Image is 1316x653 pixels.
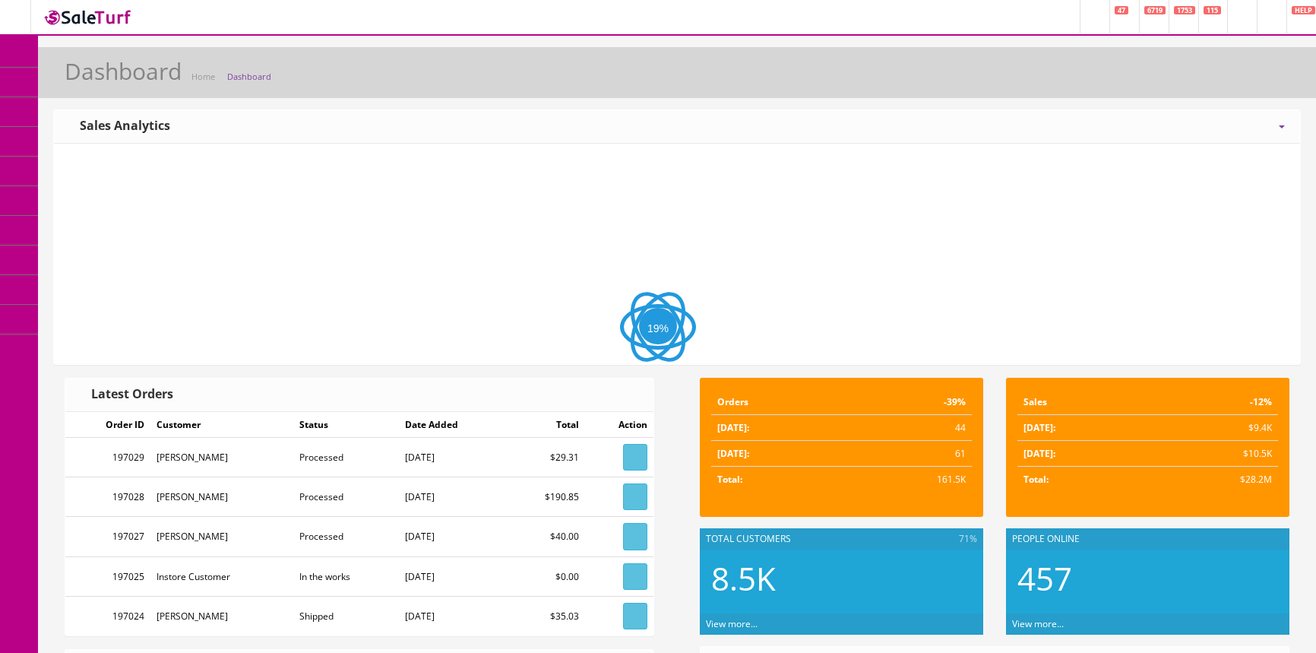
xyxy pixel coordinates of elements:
[508,556,585,596] td: $0.00
[399,596,508,636] td: [DATE]
[706,617,758,630] a: View more...
[65,438,150,477] td: 197029
[65,59,182,84] h1: Dashboard
[717,447,749,460] strong: [DATE]:
[508,596,585,636] td: $35.03
[293,517,398,556] td: Processed
[711,389,846,415] td: Orders
[1204,6,1221,14] span: 115
[150,412,293,438] td: Customer
[508,477,585,517] td: $190.85
[1023,421,1055,434] strong: [DATE]:
[293,556,398,596] td: In the works
[65,477,150,517] td: 197028
[1023,447,1055,460] strong: [DATE]:
[150,517,293,556] td: [PERSON_NAME]
[399,556,508,596] td: [DATE]
[1023,473,1049,486] strong: Total:
[711,561,972,596] h2: 8.5K
[150,596,293,636] td: [PERSON_NAME]
[585,412,653,438] td: Action
[1017,561,1278,596] h2: 457
[293,412,398,438] td: Status
[1017,389,1148,415] td: Sales
[508,517,585,556] td: $40.00
[150,477,293,517] td: [PERSON_NAME]
[1148,389,1279,415] td: -12%
[65,596,150,636] td: 197024
[150,438,293,477] td: [PERSON_NAME]
[399,477,508,517] td: [DATE]
[1148,467,1279,493] td: $28.2M
[1174,6,1195,14] span: 1753
[191,71,215,82] a: Home
[1148,441,1279,467] td: $10.5K
[846,389,972,415] td: -39%
[717,473,742,486] strong: Total:
[1292,6,1315,14] span: HELP
[846,441,972,467] td: 61
[293,477,398,517] td: Processed
[700,528,983,550] div: Total Customers
[1144,6,1166,14] span: 6719
[81,388,173,401] h3: Latest Orders
[508,438,585,477] td: $29.31
[717,421,749,434] strong: [DATE]:
[65,556,150,596] td: 197025
[65,412,150,438] td: Order ID
[43,7,134,27] img: SaleTurf
[150,556,293,596] td: Instore Customer
[846,415,972,441] td: 44
[399,517,508,556] td: [DATE]
[508,412,585,438] td: Total
[1012,617,1064,630] a: View more...
[1006,528,1289,550] div: People Online
[1148,415,1279,441] td: $9.4K
[293,438,398,477] td: Processed
[399,438,508,477] td: [DATE]
[69,119,170,133] h3: Sales Analytics
[846,467,972,493] td: 161.5K
[1115,6,1128,14] span: 47
[956,532,977,546] span: 71%
[399,412,508,438] td: Date Added
[65,517,150,556] td: 197027
[227,71,271,82] a: Dashboard
[293,596,398,636] td: Shipped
